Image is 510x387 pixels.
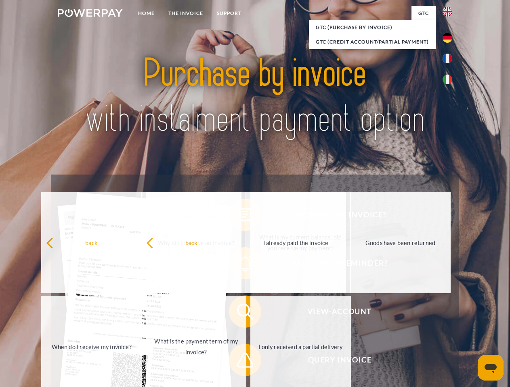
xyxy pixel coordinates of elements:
[411,6,436,21] a: GTC
[478,355,504,381] iframe: Button to launch messaging window
[162,6,210,21] a: THE INVOICE
[309,20,436,35] a: GTC (Purchase by invoice)
[58,9,123,17] img: logo-powerpay-white.svg
[151,336,241,358] div: What is the payment term of my invoice?
[210,6,248,21] a: Support
[255,341,346,352] div: I only received a partial delivery
[355,237,446,248] div: Goods have been returned
[309,35,436,49] a: GTC (Credit account/partial payment)
[46,237,137,248] div: back
[443,33,452,43] img: de
[131,6,162,21] a: Home
[443,75,452,84] img: it
[146,237,237,248] div: back
[46,341,137,352] div: When do I receive my invoice?
[443,54,452,63] img: fr
[250,237,341,248] div: I already paid the invoice
[77,39,433,154] img: title-powerpay_en.svg
[443,7,452,17] img: en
